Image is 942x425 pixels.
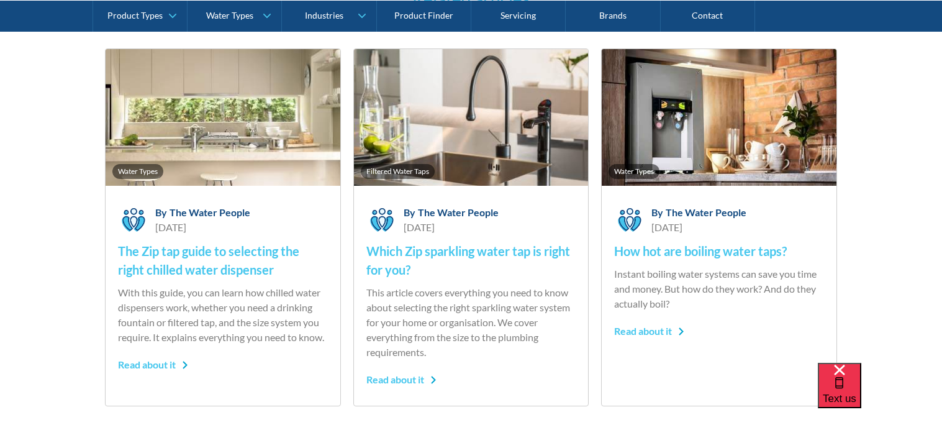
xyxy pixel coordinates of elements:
[366,285,576,360] p: This article covers everything you need to know about selecting the right sparkling water system ...
[651,220,746,235] div: [DATE]
[353,48,589,406] a: Filtered Water TapsWhich Zip sparkling water tap is right for you?ByThe Water People[DATE]Which Z...
[155,206,167,218] div: By
[118,285,328,345] p: With this guide, you can learn how chilled water dispensers work, whether you need a drinking fou...
[366,372,437,387] div: Read about it
[155,220,250,235] div: [DATE]
[107,10,163,21] div: Product Types
[118,167,158,176] div: Water Types
[614,167,654,176] div: Water Types
[118,242,328,279] h4: The Zip tap guide to selecting the right chilled water dispenser
[206,10,253,21] div: Water Types
[404,220,499,235] div: [DATE]
[366,167,429,176] div: Filtered Water Taps
[366,242,576,279] h4: Which Zip sparkling water tap is right for you?
[614,267,824,311] p: Instant boiling water systems can save you time and money. But how do they work? And do they actu...
[305,10,343,21] div: Industries
[818,363,942,425] iframe: podium webchat widget bubble
[651,206,663,218] div: By
[602,49,836,186] img: How hot are boiling water taps?
[418,206,499,218] div: The Water People
[105,48,341,406] a: Water TypesThe Zip tap guide to selecting the right chilled water dispenserByThe Water People[DAT...
[404,206,415,218] div: By
[666,206,746,218] div: The Water People
[354,49,589,186] img: Which Zip sparkling water tap is right for you?
[614,242,824,260] h4: How hot are boiling water taps?
[601,48,837,406] a: Water TypesHow hot are boiling water taps?ByThe Water People[DATE]How hot are boiling water taps?...
[106,49,340,186] img: The Zip tap guide to selecting the right chilled water dispenser
[118,357,188,372] div: Read about it
[614,324,684,339] div: Read about it
[170,206,250,218] div: The Water People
